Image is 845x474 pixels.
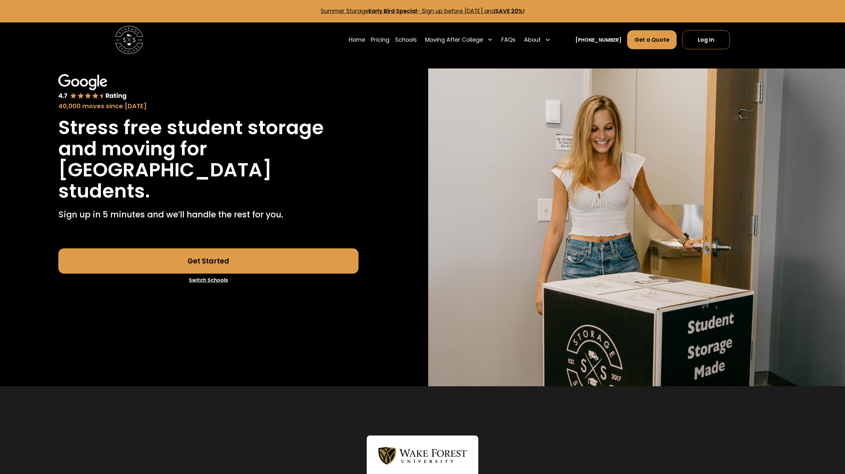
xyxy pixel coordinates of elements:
[395,30,417,50] a: Schools
[58,159,272,180] h1: [GEOGRAPHIC_DATA]
[422,30,496,50] div: Moving After College
[495,7,525,15] strong: SAVE 20%!
[425,36,483,44] div: Moving After College
[501,30,516,50] a: FAQs
[371,30,389,50] a: Pricing
[575,36,621,44] a: [PHONE_NUMBER]
[524,36,541,44] div: About
[682,30,730,49] a: Log In
[58,274,358,287] a: Switch Schools
[521,30,553,50] div: About
[58,102,358,111] div: 40,000 moves since [DATE]
[428,68,845,386] img: Storage Scholars will have everything waiting for you in your room when you arrive to campus.
[115,26,143,54] img: Storage Scholars main logo
[58,117,358,159] h1: Stress free student storage and moving for
[58,248,358,274] a: Get Started
[321,7,525,15] a: Summer StorageEarly Bird Special- Sign up before [DATE] andSAVE 20%!
[369,7,417,15] strong: Early Bird Special
[627,30,677,49] a: Get a Quote
[349,30,365,50] a: Home
[58,180,150,201] h1: students.
[58,208,283,221] p: Sign up in 5 minutes and we’ll handle the rest for you.
[58,74,127,100] img: Google 4.7 star rating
